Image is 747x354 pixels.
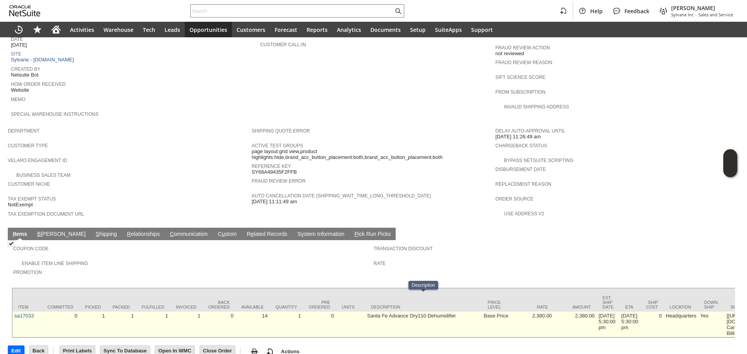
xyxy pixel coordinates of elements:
span: SuiteApps [435,26,462,33]
a: Bypass NetSuite Scripting [504,158,573,163]
a: Related Records [245,231,289,238]
span: page layout:grid view,product highlights:hide,brand_acc_button_placement:both,brand_acc_button_pl... [252,148,492,160]
span: Sylvane Inc [671,12,694,17]
td: Base Price [482,312,511,337]
a: Department [8,128,40,134]
div: Description [412,283,435,288]
a: Relationships [125,231,162,238]
span: Analytics [337,26,361,33]
td: 14 [235,312,270,337]
a: Forecast [270,22,302,37]
iframe: Click here to launch Oracle Guided Learning Help Panel [723,149,737,177]
a: Special Warehouse Instructions [11,112,98,117]
span: Documents [370,26,401,33]
a: Velaro Engagement ID [8,158,67,163]
span: Activities [70,26,94,33]
svg: Shortcuts [33,25,42,34]
span: Sales and Service [698,12,733,17]
a: From Subscription [495,89,545,95]
svg: Home [51,25,61,34]
div: Invoiced [176,305,196,309]
div: Est. Ship Date [603,295,614,309]
td: [DATE] 5:30:00 pm [597,312,620,337]
div: Down. Ship [704,300,719,309]
a: Invalid Shipping Address [504,104,569,110]
a: Reference Key [252,164,291,169]
span: Opportunities [189,26,227,33]
span: y [301,231,304,237]
div: Location [670,305,693,309]
a: Fraud Review Reason [495,60,552,65]
td: 0 [202,312,235,337]
a: Promotion [13,270,42,275]
span: - [695,12,697,17]
a: Documents [366,22,405,37]
a: Unrolled view on [725,229,735,239]
a: Date [11,37,23,42]
div: Price Level [488,300,505,309]
a: Order Source [495,196,533,202]
span: [PERSON_NAME] [671,4,733,12]
span: R [127,231,131,237]
div: Back Ordered [208,300,230,309]
div: Available [241,305,264,309]
div: Ship Cost [646,300,658,309]
span: P [354,231,358,237]
div: Committed [47,305,74,309]
span: Help [590,7,603,15]
div: Item [18,305,36,309]
a: Analytics [332,22,366,37]
a: Warehouse [99,22,138,37]
a: Memo [11,97,25,102]
td: 1 [170,312,202,337]
span: [DATE] 11:11:49 am [252,199,297,205]
td: [DATE] 5:30:00 pm [619,312,640,337]
a: Shipping Quote Error [252,128,310,134]
span: Leads [165,26,180,33]
span: NotExempt [8,202,33,208]
td: 2,380.00 [511,312,554,337]
div: Amount [560,305,591,309]
img: Checked [8,240,14,247]
a: Sylvane - [DOMAIN_NAME] [11,57,76,63]
span: u [222,231,225,237]
a: sa17033 [14,313,34,319]
a: Transaction Discount [373,246,433,251]
a: Coupon Code [13,246,49,251]
td: 0 [640,312,664,337]
a: Tax Exempt Status [8,196,56,202]
a: Auto Cancellation Date (shipping_wait_time_long_threshold_date) [252,193,431,199]
input: Search [191,6,393,16]
a: Rate [373,261,386,266]
span: Warehouse [103,26,133,33]
td: 1 [136,312,170,337]
span: SY68A49435F2FFB [252,169,297,175]
a: Created By [11,66,40,72]
td: 1 [79,312,107,337]
span: S [96,231,99,237]
span: [DATE] 11:26:49 am [495,134,541,140]
a: Recent Records [9,22,28,37]
a: Leads [160,22,185,37]
span: I [13,231,14,237]
a: Use Address V2 [504,211,544,216]
td: Yes [698,312,725,337]
td: Santa Fe Advance Dry110 Dehumidifier [365,312,482,337]
span: Forecast [275,26,297,33]
div: Packed [113,305,130,309]
div: Shortcuts [28,22,47,37]
div: Description [371,305,476,309]
span: not reviewed [495,51,524,57]
div: ETA [625,305,634,309]
svg: Search [393,6,403,16]
a: SuiteApps [430,22,466,37]
a: Home [47,22,65,37]
a: How Order Received [11,82,66,87]
a: Fraud Review Error [252,178,306,184]
a: Sift Science Score [495,75,545,80]
a: Custom [216,231,238,238]
a: Pick Run Picks [352,231,393,238]
td: 1 [270,312,303,337]
td: 0 [42,312,79,337]
a: B[PERSON_NAME] [35,231,88,238]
